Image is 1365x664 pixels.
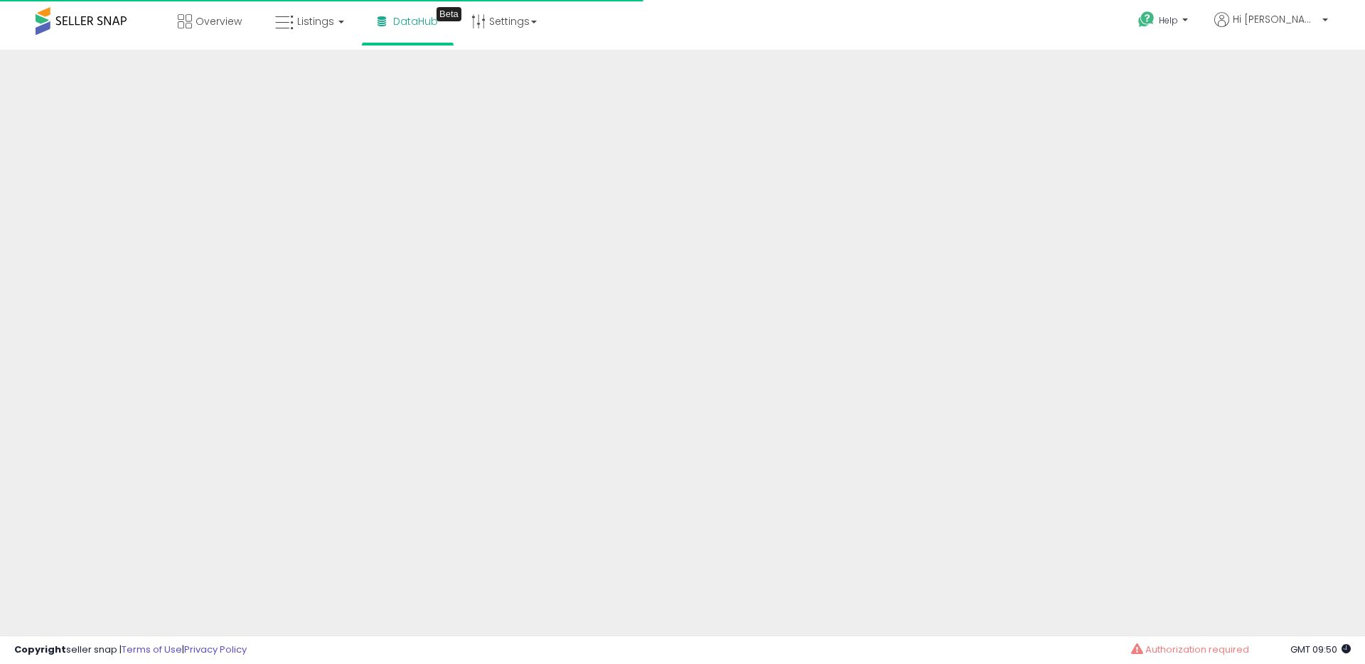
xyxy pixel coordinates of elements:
[184,643,247,656] a: Privacy Policy
[437,7,461,21] div: Tooltip anchor
[1233,12,1318,26] span: Hi [PERSON_NAME]
[1145,643,1249,656] span: Authorization required
[1159,14,1178,26] span: Help
[122,643,182,656] a: Terms of Use
[1290,643,1351,656] span: 2025-08-12 09:50 GMT
[1214,12,1328,44] a: Hi [PERSON_NAME]
[1137,11,1155,28] i: Get Help
[14,643,66,656] strong: Copyright
[196,14,242,28] span: Overview
[14,643,247,657] div: seller snap | |
[393,14,438,28] span: DataHub
[297,14,334,28] span: Listings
